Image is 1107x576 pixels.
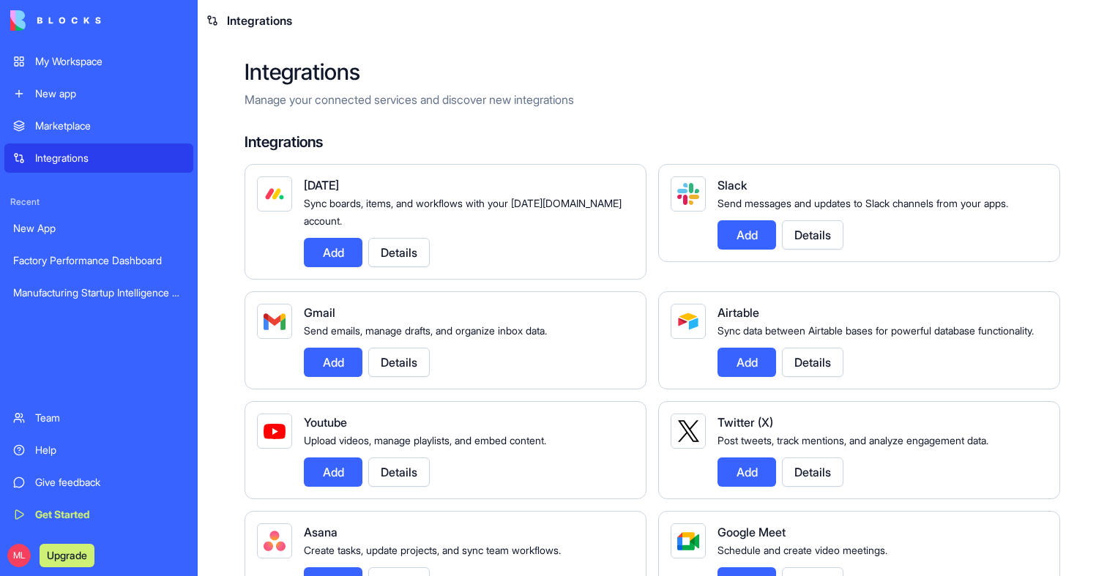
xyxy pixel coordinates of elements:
[717,305,759,320] span: Airtable
[4,435,193,465] a: Help
[782,457,843,487] button: Details
[4,79,193,108] a: New app
[782,220,843,250] button: Details
[35,507,184,522] div: Get Started
[368,457,430,487] button: Details
[35,475,184,490] div: Give feedback
[304,544,561,556] span: Create tasks, update projects, and sync team workflows.
[35,151,184,165] div: Integrations
[245,91,1060,108] p: Manage your connected services and discover new integrations
[4,246,193,275] a: Factory Performance Dashboard
[35,443,184,457] div: Help
[4,500,193,529] a: Get Started
[717,348,776,377] button: Add
[35,54,184,69] div: My Workspace
[304,348,362,377] button: Add
[717,324,1034,337] span: Sync data between Airtable bases for powerful database functionality.
[717,457,776,487] button: Add
[4,47,193,76] a: My Workspace
[4,111,193,141] a: Marketplace
[304,457,362,487] button: Add
[304,178,339,192] span: [DATE]
[35,119,184,133] div: Marketplace
[7,544,31,567] span: ML
[304,525,338,539] span: Asana
[13,285,184,300] div: Manufacturing Startup Intelligence Hub
[368,348,430,377] button: Details
[4,143,193,173] a: Integrations
[4,214,193,243] a: New App
[13,253,184,268] div: Factory Performance Dashboard
[717,525,786,539] span: Google Meet
[717,197,1008,209] span: Send messages and updates to Slack channels from your apps.
[782,348,843,377] button: Details
[717,220,776,250] button: Add
[40,547,94,562] a: Upgrade
[35,411,184,425] div: Team
[227,12,292,29] span: Integrations
[717,544,887,556] span: Schedule and create video meetings.
[10,10,101,31] img: logo
[40,544,94,567] button: Upgrade
[35,86,184,101] div: New app
[717,178,747,192] span: Slack
[304,197,622,227] span: Sync boards, items, and workflows with your [DATE][DOMAIN_NAME] account.
[304,305,335,320] span: Gmail
[717,434,988,446] span: Post tweets, track mentions, and analyze engagement data.
[4,468,193,497] a: Give feedback
[4,278,193,307] a: Manufacturing Startup Intelligence Hub
[4,403,193,433] a: Team
[304,238,362,267] button: Add
[245,132,1060,152] h4: Integrations
[4,196,193,208] span: Recent
[717,415,773,430] span: Twitter (X)
[304,324,547,337] span: Send emails, manage drafts, and organize inbox data.
[368,238,430,267] button: Details
[245,59,1060,85] h2: Integrations
[304,415,347,430] span: Youtube
[304,434,546,446] span: Upload videos, manage playlists, and embed content.
[13,221,184,236] div: New App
